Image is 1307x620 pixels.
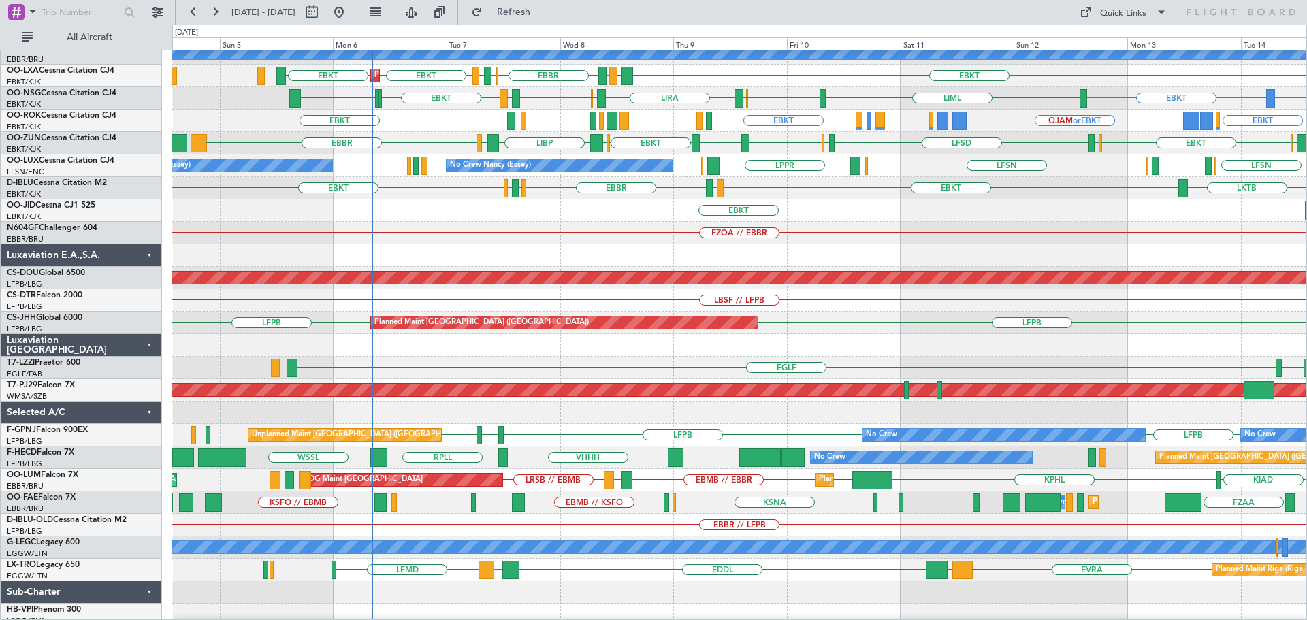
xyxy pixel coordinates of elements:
div: No Crew [814,447,845,468]
a: G-LEGCLegacy 600 [7,538,80,546]
div: Mon 13 [1127,37,1241,50]
span: Refresh [485,7,543,17]
div: No Crew [866,425,897,445]
div: Mon 6 [333,37,447,50]
span: All Aircraft [35,33,144,42]
div: Fri 10 [787,37,901,50]
a: LFPB/LBG [7,436,42,446]
a: D-IBLU-OLDCessna Citation M2 [7,516,127,524]
a: LFPB/LBG [7,324,42,334]
span: D-IBLU-OLD [7,516,53,524]
a: OO-ROKCessna Citation CJ4 [7,112,116,120]
div: Planned Maint [GEOGRAPHIC_DATA] ([GEOGRAPHIC_DATA]) [374,312,589,333]
span: G-LEGC [7,538,36,546]
a: OO-LUMFalcon 7X [7,471,78,479]
a: CS-DOUGlobal 6500 [7,269,85,277]
span: LX-TRO [7,561,36,569]
div: No Crew [1244,425,1276,445]
span: F-GPNJ [7,426,36,434]
a: OO-LXACessna Citation CJ4 [7,67,114,75]
div: Thu 9 [673,37,787,50]
div: Planned Maint Kortrijk-[GEOGRAPHIC_DATA] [374,65,533,86]
a: EBBR/BRU [7,481,44,491]
span: OO-LUX [7,157,39,165]
div: Sat 11 [901,37,1014,50]
button: All Aircraft [15,27,148,48]
a: HB-VPIPhenom 300 [7,606,81,614]
div: AOG Maint [GEOGRAPHIC_DATA] [303,470,423,490]
span: T7-PJ29 [7,381,37,389]
span: D-IBLU [7,179,33,187]
a: LFPB/LBG [7,459,42,469]
a: EBKT/KJK [7,77,41,87]
span: OO-ZUN [7,134,41,142]
a: OO-JIDCessna CJ1 525 [7,201,95,210]
div: Planned Maint Melsbroek Air Base [1093,492,1212,512]
a: D-IBLUCessna Citation M2 [7,179,107,187]
a: OO-LUXCessna Citation CJ4 [7,157,114,165]
span: CS-DOU [7,269,39,277]
a: EBKT/KJK [7,144,41,154]
span: F-HECD [7,448,37,457]
a: EBBR/BRU [7,504,44,514]
a: EBKT/KJK [7,122,41,132]
a: N604GFChallenger 604 [7,224,97,232]
span: OO-LXA [7,67,39,75]
a: LFSN/ENC [7,167,44,177]
span: CS-DTR [7,291,36,299]
a: CS-DTRFalcon 2000 [7,291,82,299]
a: LFPB/LBG [7,526,42,536]
span: [DATE] - [DATE] [231,6,295,18]
a: LFPB/LBG [7,301,42,312]
span: N604GF [7,224,39,232]
div: Unplanned Maint [GEOGRAPHIC_DATA] ([GEOGRAPHIC_DATA]) [252,425,476,445]
span: HB-VPI [7,606,33,614]
span: CS-JHH [7,314,36,322]
div: Planned Maint [GEOGRAPHIC_DATA] ([GEOGRAPHIC_DATA] National) [819,470,1065,490]
span: OO-LUM [7,471,41,479]
a: EBKT/KJK [7,99,41,110]
div: [DATE] [175,27,198,39]
div: Tue 7 [447,37,560,50]
span: OO-FAE [7,493,38,502]
div: Sun 5 [220,37,334,50]
a: EBKT/KJK [7,189,41,199]
a: EBBR/BRU [7,54,44,65]
div: No Crew Nancy (Essey) [450,155,531,176]
a: CS-JHHGlobal 6000 [7,314,82,322]
div: Sun 12 [1014,37,1127,50]
button: Refresh [465,1,547,23]
span: OO-NSG [7,89,41,97]
span: OO-ROK [7,112,41,120]
a: EGGW/LTN [7,549,48,559]
a: EBBR/BRU [7,234,44,244]
a: LX-TROLegacy 650 [7,561,80,569]
div: Wed 8 [560,37,674,50]
a: EGGW/LTN [7,571,48,581]
div: Quick Links [1100,7,1146,20]
a: F-HECDFalcon 7X [7,448,74,457]
a: LFPB/LBG [7,279,42,289]
a: F-GPNJFalcon 900EX [7,426,88,434]
a: OO-NSGCessna Citation CJ4 [7,89,116,97]
a: EBKT/KJK [7,212,41,222]
span: T7-LZZI [7,359,35,367]
span: OO-JID [7,201,35,210]
a: OO-FAEFalcon 7X [7,493,76,502]
input: Trip Number [42,2,120,22]
a: T7-PJ29Falcon 7X [7,381,75,389]
a: OO-ZUNCessna Citation CJ4 [7,134,116,142]
a: T7-LZZIPraetor 600 [7,359,80,367]
button: Quick Links [1073,1,1174,23]
a: EGLF/FAB [7,369,42,379]
a: WMSA/SZB [7,391,47,402]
